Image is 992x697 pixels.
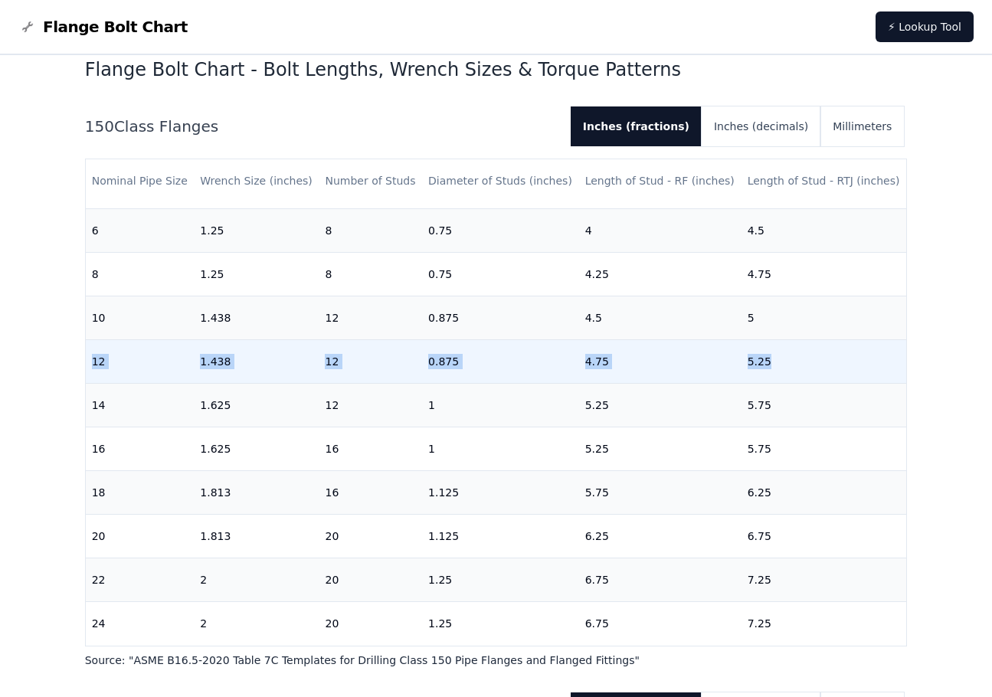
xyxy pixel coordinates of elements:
img: Flange Bolt Chart Logo [18,18,37,36]
td: 5.25 [579,427,742,471]
td: 20 [86,515,195,558]
td: 1.25 [194,253,319,296]
td: 1.813 [194,515,319,558]
h1: Flange Bolt Chart - Bolt Lengths, Wrench Sizes & Torque Patterns [85,57,908,82]
a: ⚡ Lookup Tool [876,11,974,42]
td: 5.75 [742,427,907,471]
td: 16 [319,471,422,515]
td: 5.75 [579,471,742,515]
td: 5.75 [742,384,907,427]
td: 7.25 [742,558,907,602]
button: Inches (fractions) [571,106,702,146]
td: 8 [319,253,422,296]
td: 16 [319,427,422,471]
td: 4 [579,209,742,253]
td: 1 [422,427,579,471]
td: 1.813 [194,471,319,515]
td: 1 [422,384,579,427]
td: 22 [86,558,195,602]
td: 24 [86,602,195,646]
td: 5 [742,296,907,340]
td: 14 [86,384,195,427]
td: 1.125 [422,471,579,515]
th: Number of Studs [319,159,422,203]
td: 6.75 [579,602,742,646]
td: 6.75 [579,558,742,602]
td: 6.75 [742,515,907,558]
span: Flange Bolt Chart [43,16,188,38]
td: 1.25 [194,209,319,253]
td: 5.25 [579,384,742,427]
td: 20 [319,602,422,646]
td: 7.25 [742,602,907,646]
td: 1.625 [194,384,319,427]
td: 6.25 [742,471,907,515]
td: 12 [319,384,422,427]
a: Flange Bolt Chart LogoFlange Bolt Chart [18,16,188,38]
td: 1.438 [194,340,319,384]
td: 16 [86,427,195,471]
th: Wrench Size (inches) [194,159,319,203]
td: 4.5 [579,296,742,340]
td: 0.875 [422,296,579,340]
h2: 150 Class Flanges [85,116,558,137]
button: Inches (decimals) [702,106,820,146]
th: Nominal Pipe Size [86,159,195,203]
td: 1.438 [194,296,319,340]
td: 8 [319,209,422,253]
td: 1.625 [194,427,319,471]
p: Source: " ASME B16.5-2020 Table 7C Templates for Drilling Class 150 Pipe Flanges and Flanged Fitt... [85,653,908,668]
td: 12 [319,296,422,340]
td: 0.875 [422,340,579,384]
td: 1.125 [422,515,579,558]
td: 12 [86,340,195,384]
td: 4.75 [579,340,742,384]
td: 20 [319,558,422,602]
td: 4.25 [579,253,742,296]
td: 8 [86,253,195,296]
td: 1.25 [422,602,579,646]
td: 10 [86,296,195,340]
td: 18 [86,471,195,515]
td: 0.75 [422,253,579,296]
td: 6 [86,209,195,253]
td: 1.25 [422,558,579,602]
td: 2 [194,558,319,602]
td: 4.5 [742,209,907,253]
td: 5.25 [742,340,907,384]
td: 2 [194,602,319,646]
td: 20 [319,515,422,558]
td: 4.75 [742,253,907,296]
th: Length of Stud - RTJ (inches) [742,159,907,203]
td: 0.75 [422,209,579,253]
td: 6.25 [579,515,742,558]
td: 12 [319,340,422,384]
button: Millimeters [820,106,904,146]
th: Diameter of Studs (inches) [422,159,579,203]
th: Length of Stud - RF (inches) [579,159,742,203]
